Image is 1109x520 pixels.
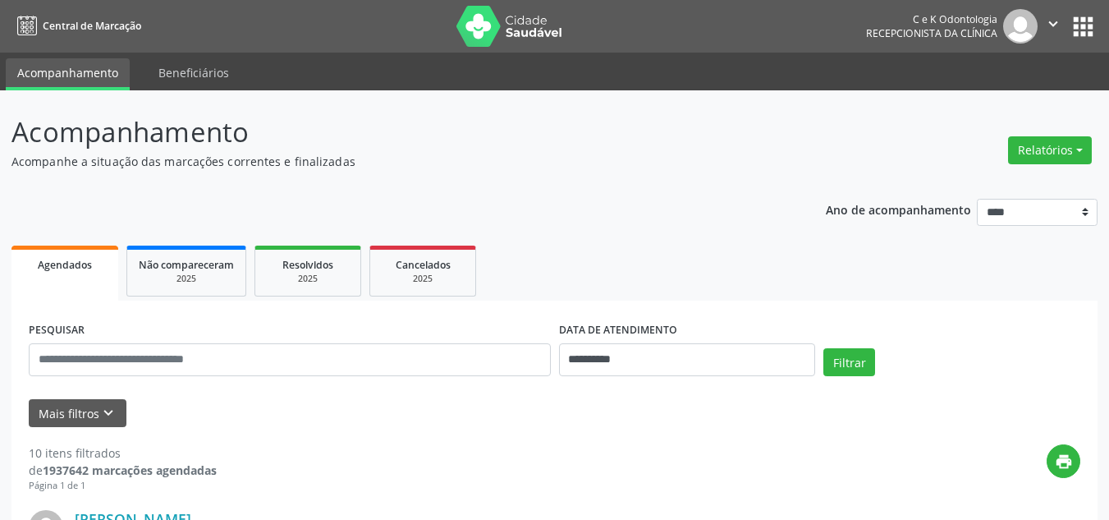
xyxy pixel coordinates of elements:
[1069,12,1098,41] button: apps
[11,112,772,153] p: Acompanhamento
[29,479,217,493] div: Página 1 de 1
[43,19,141,33] span: Central de Marcação
[147,58,241,87] a: Beneficiários
[29,318,85,343] label: PESQUISAR
[99,404,117,422] i: keyboard_arrow_down
[866,26,997,40] span: Recepcionista da clínica
[396,258,451,272] span: Cancelados
[559,318,677,343] label: DATA DE ATENDIMENTO
[823,348,875,376] button: Filtrar
[139,273,234,285] div: 2025
[1044,15,1062,33] i: 
[382,273,464,285] div: 2025
[139,258,234,272] span: Não compareceram
[866,12,997,26] div: C e K Odontologia
[267,273,349,285] div: 2025
[1038,9,1069,44] button: 
[6,58,130,90] a: Acompanhamento
[29,444,217,462] div: 10 itens filtrados
[29,399,126,428] button: Mais filtroskeyboard_arrow_down
[11,153,772,170] p: Acompanhe a situação das marcações correntes e finalizadas
[1003,9,1038,44] img: img
[826,199,971,219] p: Ano de acompanhamento
[43,462,217,478] strong: 1937642 marcações agendadas
[11,12,141,39] a: Central de Marcação
[1055,453,1073,471] i: print
[1008,136,1092,164] button: Relatórios
[29,462,217,479] div: de
[282,258,333,272] span: Resolvidos
[38,258,92,272] span: Agendados
[1047,444,1080,478] button: print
